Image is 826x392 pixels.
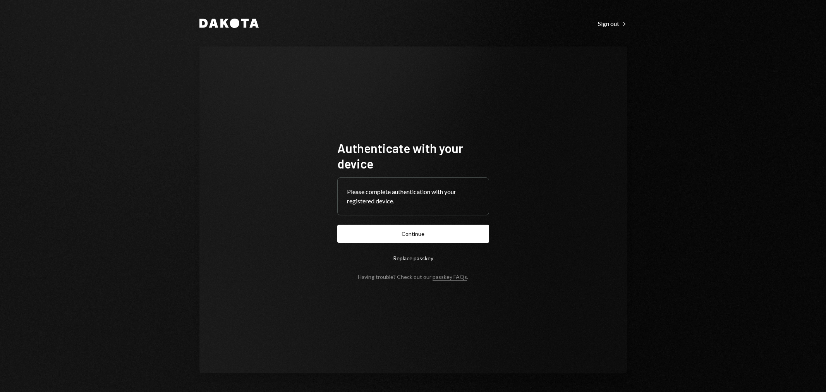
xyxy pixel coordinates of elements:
[337,140,489,171] h1: Authenticate with your device
[433,273,467,281] a: passkey FAQs
[358,273,468,280] div: Having trouble? Check out our .
[337,225,489,243] button: Continue
[337,249,489,267] button: Replace passkey
[347,187,479,206] div: Please complete authentication with your registered device.
[598,20,627,28] div: Sign out
[598,19,627,28] a: Sign out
